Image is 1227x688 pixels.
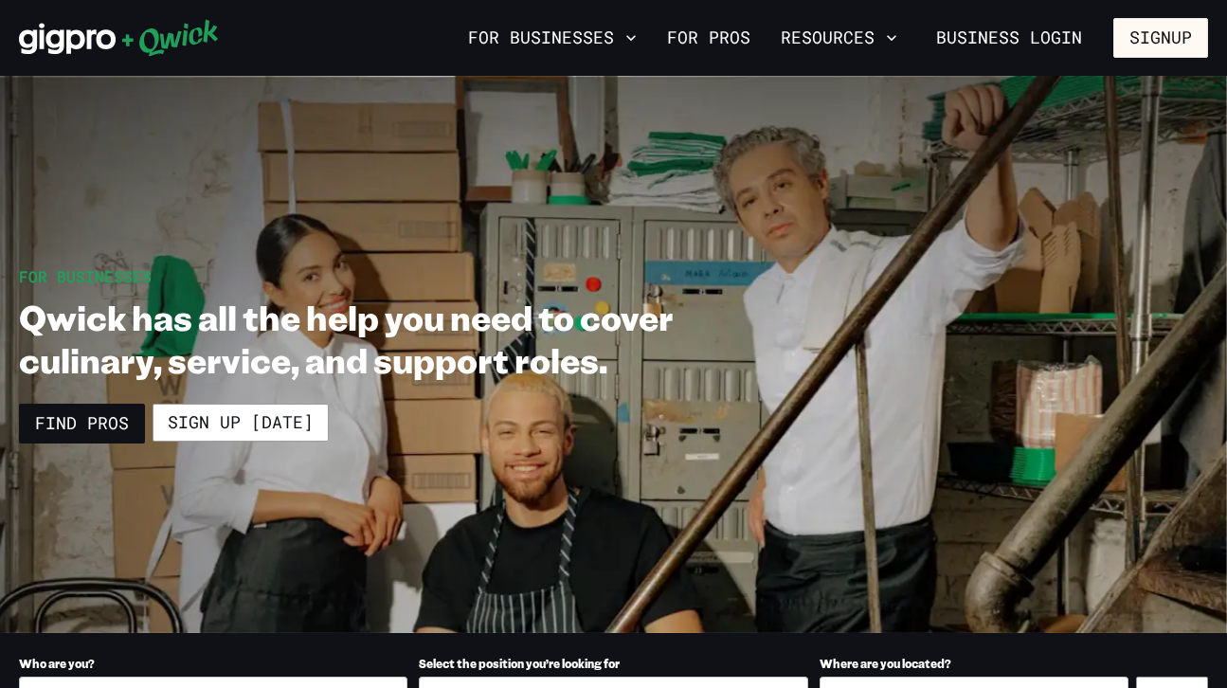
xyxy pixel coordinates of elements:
[1113,18,1208,58] button: Signup
[19,404,145,444] a: Find Pros
[659,22,758,54] a: For Pros
[153,404,329,442] a: Sign up [DATE]
[19,656,95,671] span: Who are you?
[773,22,905,54] button: Resources
[920,18,1098,58] a: Business Login
[19,266,152,286] span: For Businesses
[820,656,951,671] span: Where are you located?
[19,296,732,381] h1: Qwick has all the help you need to cover culinary, service, and support roles.
[460,22,644,54] button: For Businesses
[419,656,620,671] span: Select the position you’re looking for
